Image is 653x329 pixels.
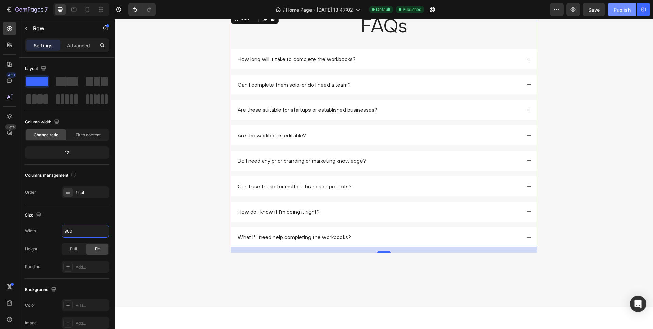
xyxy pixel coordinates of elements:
[62,225,109,237] input: Auto
[95,246,100,252] span: Fit
[26,40,61,45] div: Domain Overview
[11,11,16,16] img: logo_orange.svg
[115,19,653,329] iframe: To enrich screen reader interactions, please activate Accessibility in Grammarly extension settings
[25,171,78,180] div: Columns management
[45,5,48,14] p: 7
[123,62,236,69] p: Can I complete them solo, or do I need a team?
[5,124,16,130] div: Beta
[76,320,107,326] div: Add...
[76,264,107,270] div: Add...
[25,320,37,326] div: Image
[588,7,600,13] span: Save
[25,264,40,270] div: Padding
[6,72,16,78] div: 450
[286,6,353,13] span: Home Page - [DATE] 13:47:02
[283,6,285,13] span: /
[76,190,107,196] div: 1 col
[19,11,33,16] div: v 4.0.25
[26,148,108,157] div: 12
[123,37,241,44] p: How long will it take to complete the workbooks?
[376,6,390,13] span: Default
[76,132,101,138] span: Fit to content
[18,39,24,45] img: tab_domain_overview_orange.svg
[123,164,237,171] p: Can I use these for multiple brands or projects?
[25,228,36,234] div: Width
[34,132,58,138] span: Change ratio
[3,3,51,16] button: 7
[34,42,53,49] p: Settings
[123,87,263,94] p: Are these suitable for startups or established businesses?
[33,24,91,32] p: Row
[123,214,236,222] p: What if I need help completing the workbooks?
[25,64,48,73] div: Layout
[608,3,636,16] button: Publish
[11,18,16,23] img: website_grey.svg
[630,296,646,312] div: Open Intercom Messenger
[123,138,251,145] p: Do I need any prior branding or marketing knowledge?
[403,6,421,13] span: Published
[25,118,61,127] div: Column width
[25,211,43,220] div: Size
[25,189,36,195] div: Order
[18,18,75,23] div: Domain: [DOMAIN_NAME]
[123,189,205,196] p: How do I know if I’m doing it right?
[67,42,90,49] p: Advanced
[25,246,37,252] div: Height
[68,39,73,45] img: tab_keywords_by_traffic_grey.svg
[614,6,631,13] div: Publish
[123,113,191,120] p: Are the workbooks editable?
[70,246,77,252] span: Full
[75,40,115,45] div: Keywords by Traffic
[25,302,35,308] div: Color
[25,285,58,294] div: Background
[128,3,156,16] div: Undo/Redo
[76,302,107,309] div: Add...
[583,3,605,16] button: Save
